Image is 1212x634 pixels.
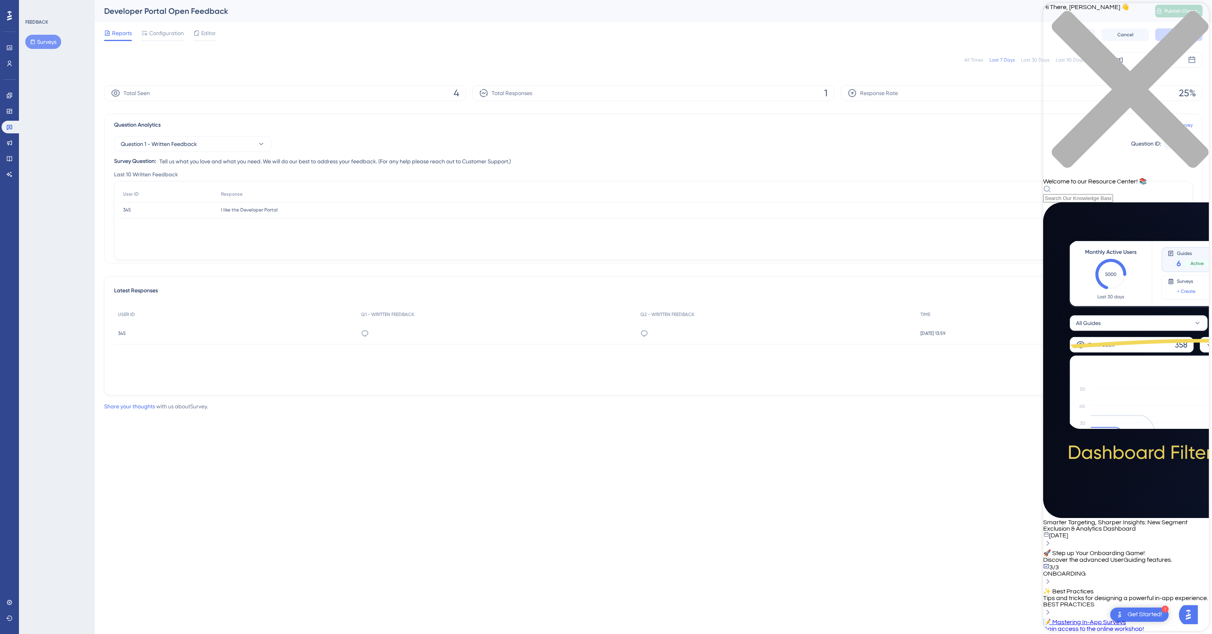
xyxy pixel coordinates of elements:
[114,157,156,166] div: Survey Question:
[6,561,16,567] span: 3/3
[201,28,216,38] span: Editor
[123,191,139,197] span: User ID
[454,87,459,99] span: 4
[159,157,511,166] span: Tell us what you love and what you need. We will do our best to address your feedback. (For any h...
[221,207,278,213] span: I like the Developer Portal
[989,57,1015,63] div: Last 7 Days
[19,2,49,11] span: Need Help?
[55,4,57,10] div: 6
[860,88,898,98] span: Response Rate
[361,311,414,318] span: Q1 - WRITTEN FEEDBACK
[2,5,17,19] img: launcher-image-alternative-text
[920,311,930,318] span: TIME
[1021,57,1049,63] div: Last 30 Days
[112,28,132,38] span: Reports
[118,330,126,337] span: 345
[221,191,243,197] span: Response
[25,35,61,49] button: Surveys
[104,6,1135,17] div: Developer Portal Open Feedback
[123,88,150,98] span: Total Seen
[920,330,945,337] span: [DATE] 13:59
[114,136,272,152] button: Question 1 - Written Feedback
[114,170,178,180] span: Last 10 Written Feedback
[118,311,135,318] span: USER ID
[121,139,197,149] span: Question 1 - Written Feedback
[149,28,184,38] span: Configuration
[964,57,983,63] div: All Times
[104,403,155,410] a: Share your thoughts
[6,529,25,535] span: [DATE]
[104,402,208,411] div: with us about Survey .
[114,120,161,130] span: Question Analytics
[640,311,694,318] span: Q2 - WRITTEN FEEDBACK
[114,286,158,300] span: Latest Responses
[123,207,131,213] span: 345
[25,19,48,25] div: FEEDBACK
[492,88,532,98] span: Total Responses
[824,87,828,99] span: 1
